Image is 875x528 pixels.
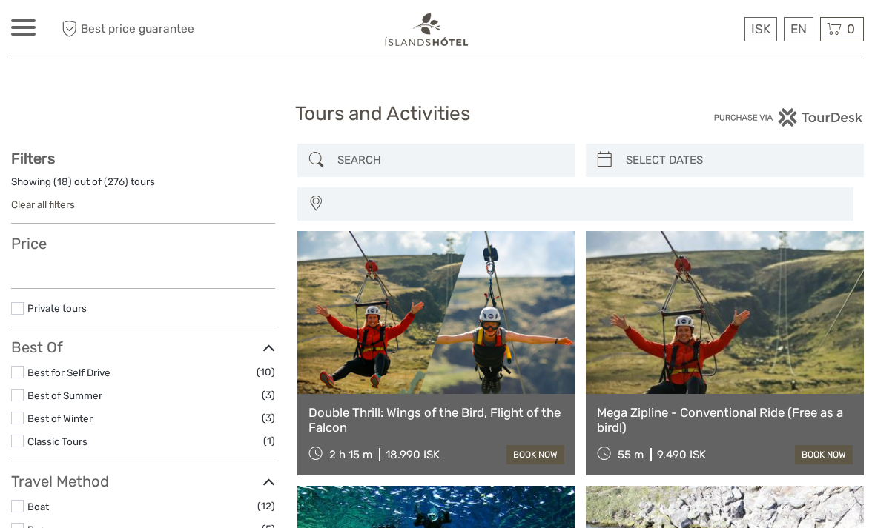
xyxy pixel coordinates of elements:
[27,367,110,378] a: Best for Self Drive
[57,175,68,189] label: 18
[11,235,275,253] h3: Price
[308,405,564,435] a: Double Thrill: Wings of the Bird, Flight of the Falcon
[27,302,87,314] a: Private tours
[27,435,87,447] a: Classic Tours
[329,448,372,461] span: 2 h 15 m
[295,102,579,126] h1: Tours and Activities
[27,390,102,401] a: Best of Summer
[597,405,853,435] a: Mega Zipline - Conventional Ride (Free as a bird!)
[784,17,813,41] div: EN
[386,448,440,461] div: 18.990 ISK
[331,147,568,173] input: SEARCH
[257,364,275,381] span: (10)
[262,387,275,404] span: (3)
[506,445,564,464] a: book now
[384,11,469,47] img: 1298-aa34540a-eaca-4c1b-b063-13e4b802c612_logo_small.png
[27,412,93,424] a: Best of Winter
[618,448,644,461] span: 55 m
[11,175,275,198] div: Showing ( ) out of ( ) tours
[27,501,49,512] a: Boat
[657,448,706,461] div: 9.490 ISK
[108,175,125,189] label: 276
[795,445,853,464] a: book now
[11,150,55,167] strong: Filters
[263,432,275,450] span: (1)
[257,498,275,515] span: (12)
[751,21,770,36] span: ISK
[58,17,225,41] span: Best price guarantee
[620,147,856,173] input: SELECT DATES
[11,472,275,490] h3: Travel Method
[11,338,275,356] h3: Best Of
[262,410,275,427] span: (3)
[713,108,864,127] img: PurchaseViaTourDesk.png
[11,198,75,210] a: Clear all filters
[845,21,857,36] span: 0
